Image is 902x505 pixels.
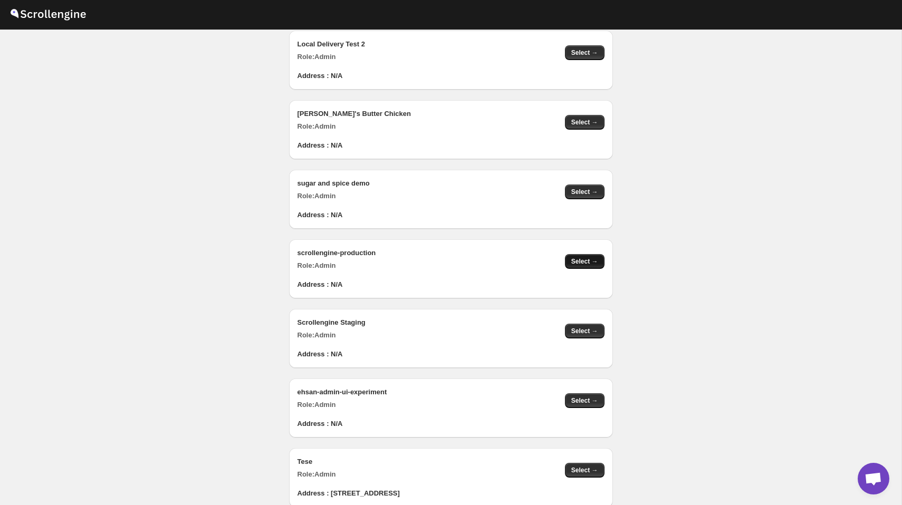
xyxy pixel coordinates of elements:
b: Role: Admin [298,122,336,130]
button: Select → [565,393,604,408]
button: Select → [565,115,604,130]
span: Select → [571,327,598,335]
b: Address : [STREET_ADDRESS] [298,489,400,497]
b: Address : N/A [298,141,343,149]
span: Select → [571,466,598,474]
b: Address : N/A [298,211,343,219]
b: Local Delivery Test 2 [298,40,365,48]
b: Address : N/A [298,280,343,288]
div: Open chat [858,463,889,494]
b: Role: Admin [298,470,336,478]
b: Address : N/A [298,420,343,428]
b: Role: Admin [298,331,336,339]
b: Address : N/A [298,72,343,80]
b: Role: Admin [298,261,336,269]
b: ehsan-admin-ui-experiment [298,388,387,396]
b: Role: Admin [298,53,336,61]
span: Select → [571,257,598,266]
span: Select → [571,118,598,127]
b: Address : N/A [298,350,343,358]
b: Tese [298,458,313,465]
b: scrollengine-production [298,249,376,257]
b: Scrollengine Staging [298,318,366,326]
button: Select → [565,254,604,269]
button: Select → [565,45,604,60]
b: [PERSON_NAME]'s Butter Chicken [298,110,411,118]
button: Select → [565,184,604,199]
span: Select → [571,48,598,57]
b: sugar and spice demo [298,179,370,187]
button: Select → [565,324,604,338]
button: Select → [565,463,604,478]
span: Select → [571,188,598,196]
b: Role: Admin [298,401,336,409]
b: Role: Admin [298,192,336,200]
span: Select → [571,396,598,405]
